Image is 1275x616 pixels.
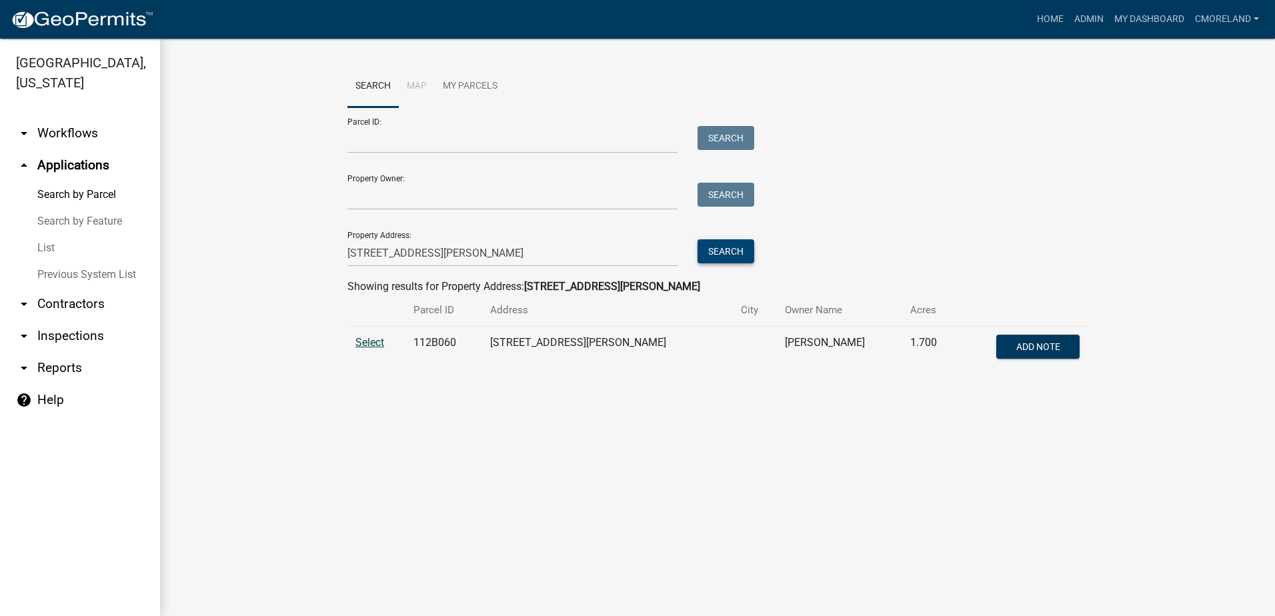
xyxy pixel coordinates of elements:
[1032,7,1069,32] a: Home
[482,295,733,326] th: Address
[16,360,32,376] i: arrow_drop_down
[777,295,902,326] th: Owner Name
[16,392,32,408] i: help
[902,295,958,326] th: Acres
[698,126,754,150] button: Search
[355,336,384,349] a: Select
[435,65,505,108] a: My Parcels
[996,335,1080,359] button: Add Note
[405,295,482,326] th: Parcel ID
[733,295,776,326] th: City
[16,157,32,173] i: arrow_drop_up
[1109,7,1190,32] a: My Dashboard
[1069,7,1109,32] a: Admin
[16,296,32,312] i: arrow_drop_down
[698,183,754,207] button: Search
[16,125,32,141] i: arrow_drop_down
[777,327,902,371] td: [PERSON_NAME]
[482,327,733,371] td: [STREET_ADDRESS][PERSON_NAME]
[1016,341,1060,352] span: Add Note
[16,328,32,344] i: arrow_drop_down
[524,280,700,293] strong: [STREET_ADDRESS][PERSON_NAME]
[902,327,958,371] td: 1.700
[405,327,482,371] td: 112B060
[347,279,1088,295] div: Showing results for Property Address:
[1190,7,1264,32] a: cmoreland
[698,239,754,263] button: Search
[347,65,399,108] a: Search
